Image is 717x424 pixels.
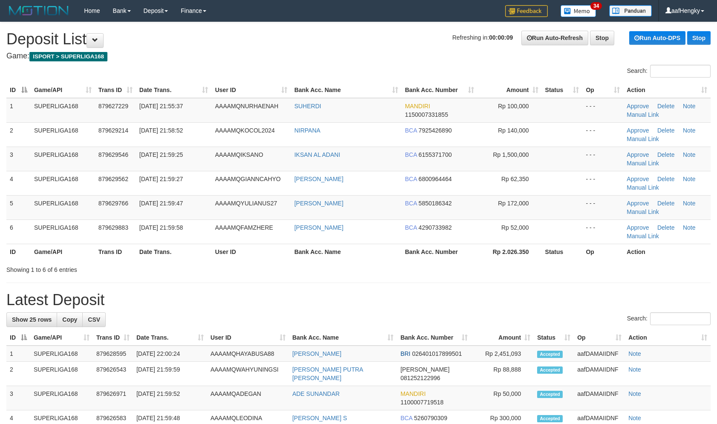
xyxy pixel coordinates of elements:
[207,330,289,346] th: User ID: activate to sort column ascending
[139,224,183,231] span: [DATE] 21:59:58
[657,224,674,231] a: Delete
[582,219,623,244] td: - - -
[537,391,563,398] span: Accepted
[292,390,340,397] a: ADE SUNANDAR
[6,219,31,244] td: 6
[400,399,443,406] span: Copy 1100007719518 to clipboard
[397,330,471,346] th: Bank Acc. Number: activate to sort column ascending
[207,346,289,362] td: AAAAMQHAYABUSA88
[207,386,289,410] td: AAAAMQADEGAN
[582,122,623,147] td: - - -
[683,103,696,110] a: Note
[215,127,275,134] span: AAAAMQKOCOL2024
[291,244,402,260] th: Bank Acc. Name
[133,386,207,410] td: [DATE] 21:59:52
[294,151,340,158] a: IKSAN AL ADANI
[627,176,649,182] a: Approve
[215,200,277,207] span: AAAAMQYULIANUS27
[12,316,52,323] span: Show 25 rows
[139,151,183,158] span: [DATE] 21:59:25
[627,224,649,231] a: Approve
[687,31,711,45] a: Stop
[139,176,183,182] span: [DATE] 21:59:27
[215,176,280,182] span: AAAAMQGIANNCAHYO
[405,151,417,158] span: BCA
[139,127,183,134] span: [DATE] 21:58:52
[627,184,659,191] a: Manual Link
[405,127,417,134] span: BCA
[629,31,685,45] a: Run Auto-DPS
[215,224,273,231] span: AAAAMQFAMZHERE
[6,346,30,362] td: 1
[582,98,623,123] td: - - -
[289,330,397,346] th: Bank Acc. Name: activate to sort column ascending
[294,127,320,134] a: NIRPANA
[136,244,212,260] th: Date Trans.
[405,103,430,110] span: MANDIRI
[477,244,542,260] th: Rp 2.026.350
[627,151,649,158] a: Approve
[93,346,133,362] td: 879628595
[133,330,207,346] th: Date Trans.: activate to sort column ascending
[501,224,529,231] span: Rp 52,000
[419,176,452,182] span: Copy 6800964464 to clipboard
[6,98,31,123] td: 1
[582,82,623,98] th: Op: activate to sort column ascending
[542,244,583,260] th: Status
[400,415,412,421] span: BCA
[498,127,529,134] span: Rp 140,000
[471,362,534,386] td: Rp 88,888
[542,82,583,98] th: Status: activate to sort column ascending
[98,176,128,182] span: 879629562
[29,52,107,61] span: ISPORT > SUPERLIGA168
[6,4,71,17] img: MOTION_logo.png
[98,103,128,110] span: 879627229
[6,147,31,171] td: 3
[30,346,93,362] td: SUPERLIGA168
[402,82,477,98] th: Bank Acc. Number: activate to sort column ascending
[57,312,83,327] a: Copy
[211,244,291,260] th: User ID
[582,195,623,219] td: - - -
[6,52,711,61] h4: Game:
[471,386,534,410] td: Rp 50,000
[627,160,659,167] a: Manual Link
[419,127,452,134] span: Copy 7925426890 to clipboard
[95,244,136,260] th: Trans ID
[95,82,136,98] th: Trans ID: activate to sort column ascending
[471,346,534,362] td: Rp 2,451,093
[292,366,363,381] a: [PERSON_NAME] PUTRA [PERSON_NAME]
[88,316,100,323] span: CSV
[505,5,548,17] img: Feedback.jpg
[30,330,93,346] th: Game/API: activate to sort column ascending
[452,34,513,41] span: Refreshing in:
[6,362,30,386] td: 2
[561,5,596,17] img: Button%20Memo.svg
[93,330,133,346] th: Trans ID: activate to sort column ascending
[574,346,625,362] td: aafDAMAIIDNF
[136,82,212,98] th: Date Trans.: activate to sort column ascending
[414,415,447,421] span: Copy 5260790309 to clipboard
[31,171,95,195] td: SUPERLIGA168
[657,127,674,134] a: Delete
[498,200,529,207] span: Rp 172,000
[6,31,711,48] h1: Deposit List
[400,375,440,381] span: Copy 081252122996 to clipboard
[6,122,31,147] td: 2
[627,312,711,325] label: Search:
[6,330,30,346] th: ID: activate to sort column descending
[31,244,95,260] th: Game/API
[623,82,711,98] th: Action: activate to sort column ascending
[609,5,652,17] img: panduan.png
[657,103,674,110] a: Delete
[62,316,77,323] span: Copy
[537,415,563,422] span: Accepted
[31,219,95,244] td: SUPERLIGA168
[493,151,529,158] span: Rp 1,500,000
[98,224,128,231] span: 879629883
[590,2,602,10] span: 34
[419,200,452,207] span: Copy 5850186342 to clipboard
[657,176,674,182] a: Delete
[215,103,278,110] span: AAAAMQNURHAENAH
[582,244,623,260] th: Op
